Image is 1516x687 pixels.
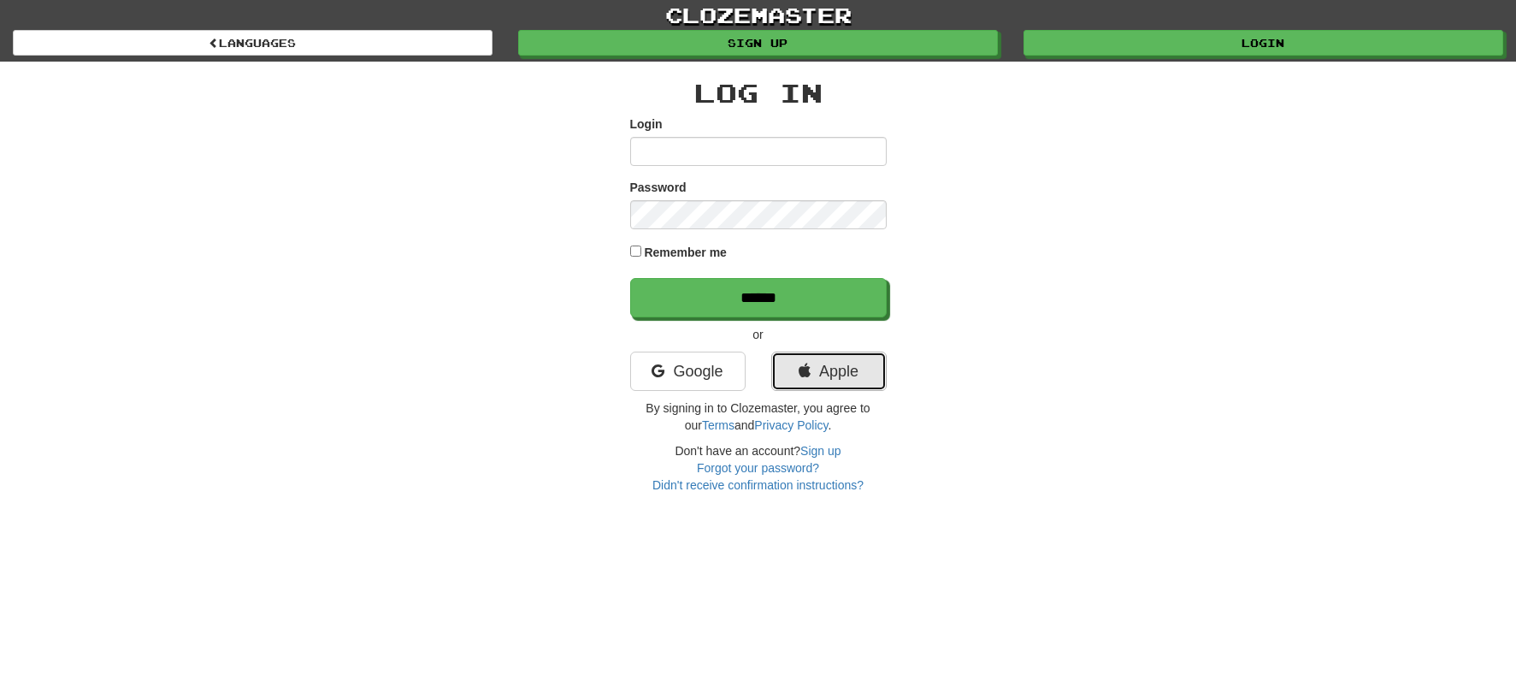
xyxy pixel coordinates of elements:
[652,478,864,492] a: Didn't receive confirmation instructions?
[630,326,887,343] p: or
[518,30,998,56] a: Sign up
[630,115,663,133] label: Login
[630,400,887,434] p: By signing in to Clozemaster, you agree to our and .
[697,461,819,475] a: Forgot your password?
[1023,30,1503,56] a: Login
[630,79,887,107] h2: Log In
[630,442,887,494] div: Don't have an account?
[644,244,727,261] label: Remember me
[702,418,734,432] a: Terms
[771,352,887,391] a: Apple
[800,444,841,458] a: Sign up
[630,179,687,196] label: Password
[754,418,828,432] a: Privacy Policy
[13,30,493,56] a: Languages
[630,352,746,391] a: Google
